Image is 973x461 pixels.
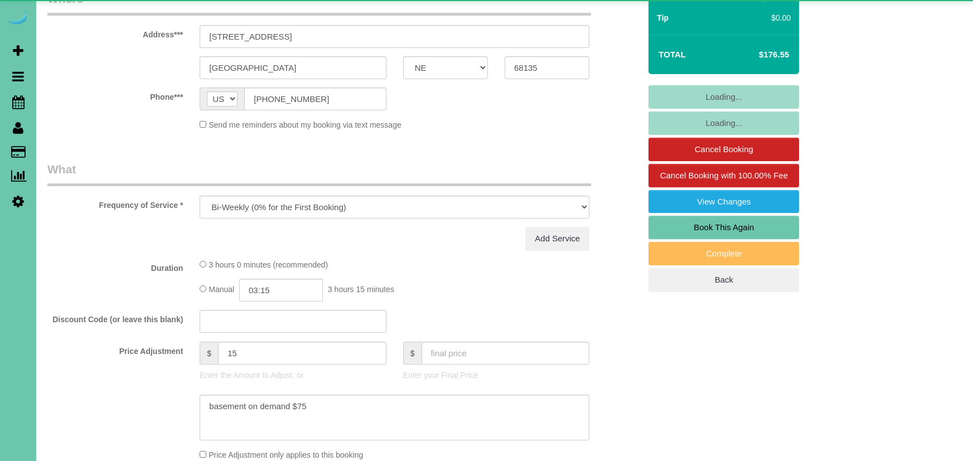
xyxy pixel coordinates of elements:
[39,342,191,357] label: Price Adjustment
[39,196,191,211] label: Frequency of Service *
[200,370,386,381] p: Enter the Amount to Adjust, or
[648,216,799,239] a: Book This Again
[648,138,799,161] a: Cancel Booking
[422,342,590,365] input: final price
[39,310,191,325] label: Discount Code (or leave this blank)
[328,285,394,294] span: 3 hours 15 minutes
[648,190,799,213] a: View Changes
[403,342,422,365] span: $
[648,268,799,292] a: Back
[209,260,328,269] span: 3 hours 0 minutes (recommended)
[657,12,669,23] label: Tip
[209,450,363,459] span: Price Adjustment only applies to this booking
[200,342,218,365] span: $
[7,11,29,27] img: Automaid Logo
[403,370,589,381] p: Enter your Final Price
[39,259,191,274] label: Duration
[660,171,788,180] span: Cancel Booking with 100.00% Fee
[659,50,686,59] strong: Total
[209,285,234,294] span: Manual
[209,120,401,129] span: Send me reminders about my booking via text message
[525,227,589,250] a: Add Service
[758,12,791,23] div: $0.00
[648,164,799,187] a: Cancel Booking with 100.00% Fee
[725,50,789,60] h4: $176.55
[47,161,591,186] legend: What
